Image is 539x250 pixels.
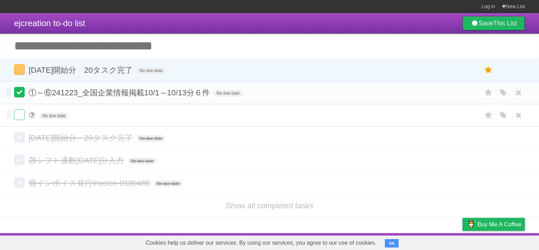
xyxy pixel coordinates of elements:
span: ①～⑥241223_全国企業情報掲載10/1～10/13分６件 [29,88,212,97]
label: Done [14,64,25,75]
b: This List [493,20,517,27]
span: No due date [154,180,182,187]
label: Done [14,109,25,120]
span: No due date [214,90,242,96]
label: Star task [482,109,495,121]
a: Suggest a feature [480,235,525,248]
span: ⑱インボイス発行Invoice-0180485 [29,179,152,187]
label: Done [14,87,25,97]
a: SaveThis List [462,16,525,30]
a: Buy me a coffee [462,218,525,231]
span: ⑳シフト通数[DATE]分入力 [29,156,126,165]
a: Terms [429,235,445,248]
span: No due date [40,113,68,119]
span: Cookies help us deliver our services. By using our services, you agree to our use of cookies. [139,236,383,250]
span: No due date [128,158,157,164]
img: Buy me a coffee [466,218,476,230]
span: No due date [137,67,165,74]
label: Done [14,155,25,165]
a: Show all completed tasks [226,201,313,210]
span: [DATE]開始分 20タスク完了 [29,66,134,75]
label: Done [14,177,25,188]
label: Star task [482,87,495,99]
label: Done [14,132,25,143]
a: Developers [392,235,420,248]
span: No due date [137,135,165,142]
a: About [369,235,383,248]
button: OK [385,239,399,248]
span: Buy me a coffee [477,218,521,231]
span: ⑦ [29,111,37,120]
span: ejcreation to-do list [14,18,85,28]
a: Privacy [453,235,472,248]
span: [DATE]開始分 20タスク完了 [29,133,134,142]
label: Star task [482,64,495,76]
